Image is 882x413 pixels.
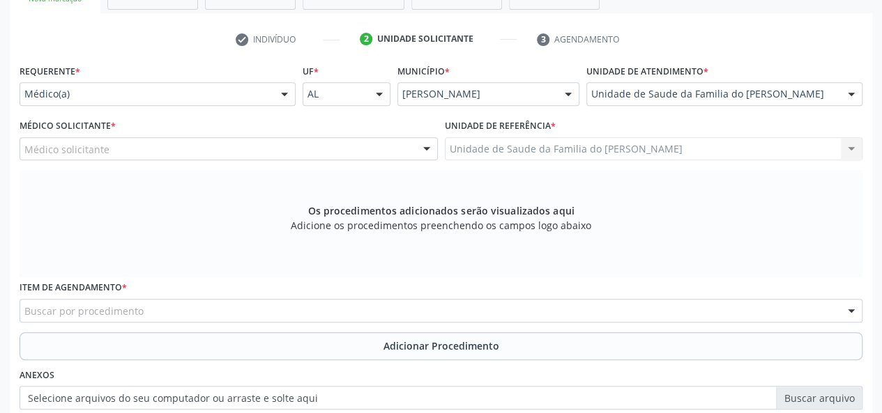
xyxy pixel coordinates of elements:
label: Requerente [20,61,80,82]
span: Buscar por procedimento [24,304,144,318]
span: Unidade de Saude da Familia do [PERSON_NAME] [591,87,834,101]
label: Item de agendamento [20,277,127,299]
label: Município [397,61,450,82]
span: Adicionar Procedimento [383,338,499,353]
div: 2 [360,33,372,45]
span: Médico solicitante [24,142,109,157]
span: AL [307,87,361,101]
span: Adicione os procedimentos preenchendo os campos logo abaixo [291,218,591,233]
label: UF [303,61,319,82]
div: Unidade solicitante [377,33,473,45]
span: Médico(a) [24,87,267,101]
button: Adicionar Procedimento [20,332,862,360]
label: Médico Solicitante [20,116,116,137]
span: [PERSON_NAME] [402,87,551,101]
label: Unidade de referência [445,116,556,137]
span: Os procedimentos adicionados serão visualizados aqui [307,203,574,218]
label: Unidade de atendimento [586,61,708,82]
